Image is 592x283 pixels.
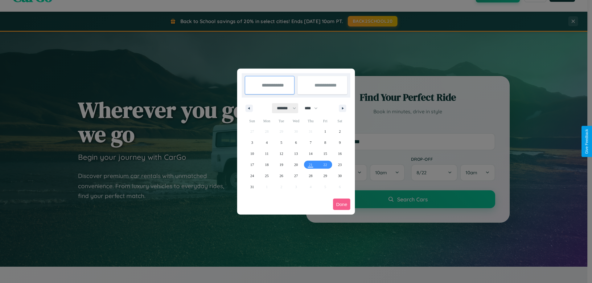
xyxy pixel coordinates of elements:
[338,159,342,170] span: 23
[585,129,589,154] div: Give Feedback
[338,170,342,181] span: 30
[338,148,342,159] span: 16
[324,137,326,148] span: 8
[339,137,341,148] span: 9
[333,199,350,210] button: Done
[333,116,347,126] span: Sat
[245,116,259,126] span: Sun
[309,159,312,170] span: 21
[289,170,303,181] button: 27
[259,116,274,126] span: Mon
[324,126,326,137] span: 1
[333,148,347,159] button: 16
[333,137,347,148] button: 9
[274,137,289,148] button: 5
[280,170,283,181] span: 26
[251,137,253,148] span: 3
[309,148,312,159] span: 14
[245,170,259,181] button: 24
[250,170,254,181] span: 24
[318,170,332,181] button: 29
[274,159,289,170] button: 19
[318,148,332,159] button: 15
[245,159,259,170] button: 17
[280,159,283,170] span: 19
[259,148,274,159] button: 11
[289,137,303,148] button: 6
[333,170,347,181] button: 30
[309,170,312,181] span: 28
[289,148,303,159] button: 13
[323,170,327,181] span: 29
[318,137,332,148] button: 8
[274,116,289,126] span: Tue
[265,170,269,181] span: 25
[266,137,268,148] span: 4
[318,126,332,137] button: 1
[265,148,269,159] span: 11
[265,159,269,170] span: 18
[303,116,318,126] span: Thu
[303,170,318,181] button: 28
[245,181,259,192] button: 31
[289,159,303,170] button: 20
[245,148,259,159] button: 10
[318,159,332,170] button: 22
[333,126,347,137] button: 2
[295,137,297,148] span: 6
[274,148,289,159] button: 12
[250,181,254,192] span: 31
[281,137,282,148] span: 5
[259,159,274,170] button: 18
[294,148,298,159] span: 13
[274,170,289,181] button: 26
[339,126,341,137] span: 2
[259,137,274,148] button: 4
[333,159,347,170] button: 23
[245,137,259,148] button: 3
[259,170,274,181] button: 25
[250,159,254,170] span: 17
[294,159,298,170] span: 20
[303,137,318,148] button: 7
[318,116,332,126] span: Fri
[250,148,254,159] span: 10
[294,170,298,181] span: 27
[303,159,318,170] button: 21
[303,148,318,159] button: 14
[280,148,283,159] span: 12
[310,137,311,148] span: 7
[323,148,327,159] span: 15
[323,159,327,170] span: 22
[289,116,303,126] span: Wed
